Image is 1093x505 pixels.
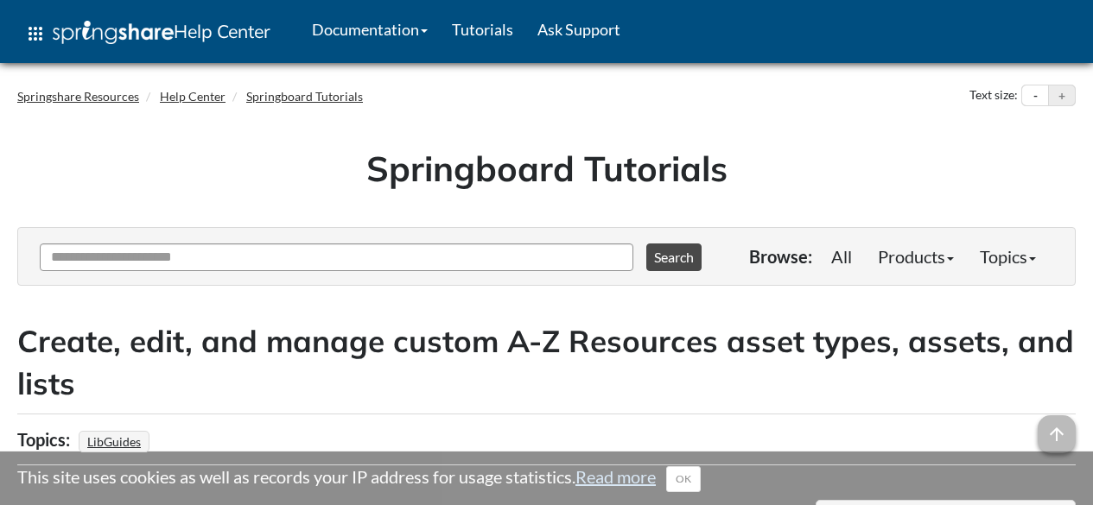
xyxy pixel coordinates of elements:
[17,423,74,456] div: Topics:
[300,8,440,51] a: Documentation
[749,244,812,268] p: Browse:
[865,239,967,274] a: Products
[966,85,1021,107] div: Text size:
[525,8,632,51] a: Ask Support
[17,320,1076,405] h2: Create, edit, and manage custom A-Z Resources asset types, assets, and lists
[1022,85,1048,106] button: Decrease text size
[13,8,283,60] a: apps Help Center
[440,8,525,51] a: Tutorials
[85,429,143,454] a: LibGuides
[174,20,270,42] span: Help Center
[246,89,363,104] a: Springboard Tutorials
[1038,415,1076,453] span: arrow_upward
[30,144,1063,193] h1: Springboard Tutorials
[646,243,702,271] button: Search
[1049,85,1075,106] button: Increase text size
[160,89,226,104] a: Help Center
[17,89,139,104] a: Springshare Resources
[1038,417,1076,438] a: arrow_upward
[967,239,1049,274] a: Topics
[25,23,46,44] span: apps
[818,239,865,274] a: All
[53,21,174,44] img: Springshare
